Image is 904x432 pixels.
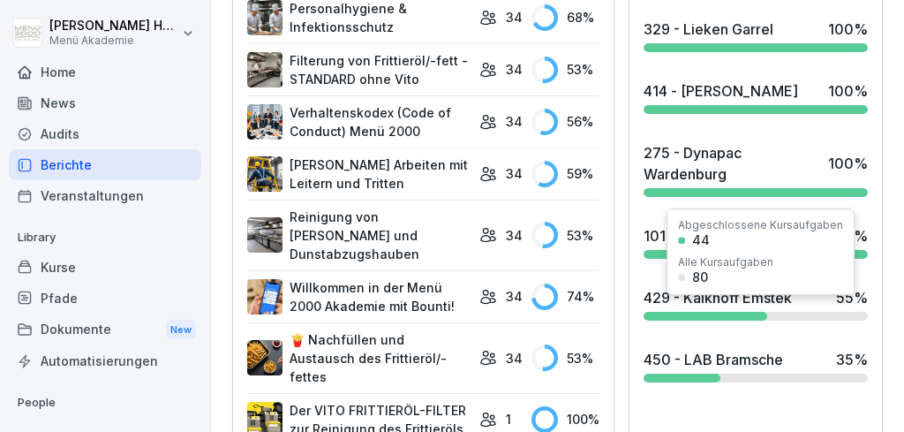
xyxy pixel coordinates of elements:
[637,342,875,390] a: 450 - LAB Bramsche35%
[9,118,201,149] a: Audits
[247,278,471,315] a: Willkommen in der Menü 2000 Akademie mit Bounti!
[637,218,875,266] a: 101 - Wintershall Barnstorf100%
[506,60,523,79] p: 34
[836,287,868,308] div: 55 %
[836,349,868,370] div: 35 %
[9,57,201,87] a: Home
[644,287,792,308] div: 429 - Kalkhoff Emstek
[828,153,868,174] div: 100 %
[531,4,599,31] div: 68 %
[506,349,523,368] p: 34
[247,208,471,263] a: Reinigung von [PERSON_NAME] und Dunstabzugshauben
[506,226,523,245] p: 34
[247,155,471,193] a: [PERSON_NAME] Arbeiten mit Leitern und Tritten
[531,109,599,135] div: 56 %
[247,340,282,375] img: cuv45xaybhkpnu38aw8lcrqq.png
[9,389,201,417] p: People
[531,57,599,83] div: 53 %
[247,104,282,140] img: hh3kvobgi93e94d22i1c6810.png
[9,252,201,283] a: Kurse
[531,161,599,187] div: 59 %
[678,257,773,268] div: Alle Kursaufgaben
[531,222,599,248] div: 53 %
[9,314,201,346] div: Dokumente
[828,19,868,40] div: 100 %
[644,225,818,246] div: 101 - Wintershall Barnstorf
[49,34,178,47] p: Menü Akademie
[247,103,471,140] a: Verhaltenskodex (Code of Conduct) Menü 2000
[247,330,471,386] a: 🍟 Nachfüllen und Austausch des Frittieröl/-fettes
[506,164,523,183] p: 34
[678,220,843,231] div: Abgeschlossene Kursaufgaben
[637,135,875,204] a: 275 - Dynapac Wardenburg100%
[644,80,798,102] div: 414 - [PERSON_NAME]
[9,314,201,346] a: DokumenteNew
[247,51,471,88] a: Filterung von Frittieröl/-fett - STANDARD ohne Vito
[166,320,196,340] div: New
[637,280,875,328] a: 429 - Kalkhoff Emstek55%
[644,19,773,40] div: 329 - Lieken Garrel
[637,73,875,121] a: 414 - [PERSON_NAME]100%
[247,279,282,315] img: xh3bnih80d1pxcetv9zsuevg.png
[9,283,201,314] a: Pfade
[247,217,282,253] img: mfnj94a6vgl4cypi86l5ezmw.png
[644,142,819,185] div: 275 - Dynapac Wardenburg
[9,87,201,118] a: News
[506,410,511,428] p: 1
[9,149,201,180] a: Berichte
[692,234,710,246] div: 44
[49,19,178,34] p: [PERSON_NAME] Hemmen
[692,271,708,284] div: 80
[9,345,201,376] a: Automatisierungen
[9,224,201,252] p: Library
[506,112,523,131] p: 34
[247,52,282,87] img: lnrteyew03wyeg2dvomajll7.png
[637,11,875,59] a: 329 - Lieken Garrel100%
[506,8,523,27] p: 34
[531,284,599,310] div: 74 %
[247,156,282,192] img: v7bxruicv7vvt4ltkcopmkzf.png
[531,345,599,371] div: 53 %
[828,80,868,102] div: 100 %
[506,287,523,306] p: 34
[644,349,783,370] div: 450 - LAB Bramsche
[9,180,201,211] a: Veranstaltungen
